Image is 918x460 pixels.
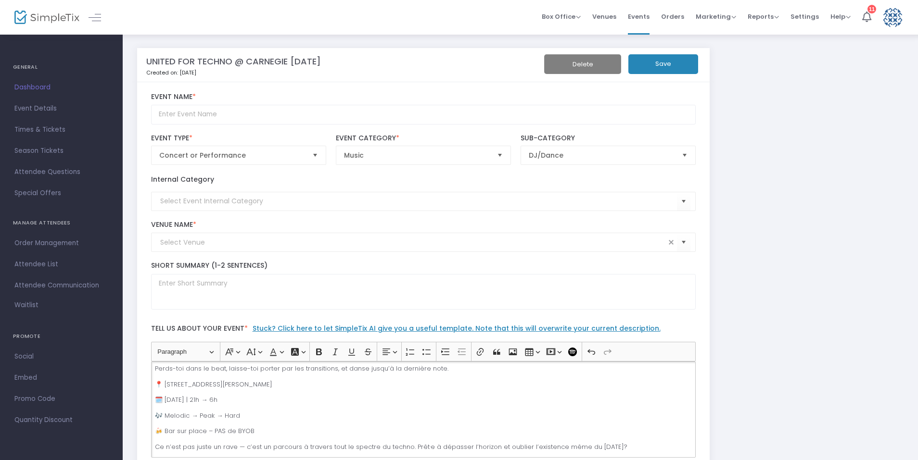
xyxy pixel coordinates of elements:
span: Times & Tickets [14,124,108,136]
p: Perds-toi dans le beat, laisse-toi porter par les transitions, et danse jusqu’à la dernière note. [155,364,691,373]
span: DJ/Dance [529,150,675,160]
p: 📍 [STREET_ADDRESS][PERSON_NAME] [155,380,691,389]
label: Sub-Category [521,134,696,143]
label: Venue Name [151,221,696,229]
label: Event Type [151,134,327,143]
span: Social [14,350,108,363]
span: Dashboard [14,81,108,94]
div: Editor toolbar [151,342,696,361]
h4: PROMOTE [13,327,110,346]
input: Enter Event Name [151,105,696,124]
span: Orders [661,4,684,29]
button: Select [678,146,691,164]
span: Embed [14,372,108,384]
m-panel-title: UNITED FOR TECHNO @ CARNEGIE [DATE] [146,55,321,68]
span: Waitlist [14,300,38,310]
span: Attendee Communication [14,279,108,292]
input: Select Event Internal Category [160,196,677,206]
p: 🍻 Bar sur place – PAS de BYOB [155,426,691,436]
span: Concert or Performance [159,150,305,160]
span: Paragraph [157,346,207,358]
div: 11 [867,5,876,13]
span: Special Offers [14,187,108,199]
p: 🗓️ [DATE] | 21h → 6h [155,395,691,405]
span: Order Management [14,237,108,249]
h4: GENERAL [13,58,110,77]
label: Event Name [151,93,696,101]
span: Attendee List [14,258,108,271]
input: Select Venue [160,237,666,248]
label: Event Category [336,134,511,143]
span: Reports [748,12,779,21]
span: Settings [790,4,819,29]
span: Event Details [14,102,108,115]
div: Rich Text Editor, main [151,361,696,458]
span: Short Summary (1-2 Sentences) [151,261,268,270]
span: Marketing [696,12,736,21]
span: Attendee Questions [14,166,108,178]
button: Delete [544,54,621,74]
span: Quantity Discount [14,414,108,426]
span: Events [628,4,650,29]
button: Select [308,146,322,164]
span: clear [665,236,677,248]
span: Venues [592,4,616,29]
span: Help [830,12,851,21]
label: Internal Category [151,174,214,185]
h4: MANAGE ATTENDEES [13,213,110,233]
span: Music [344,150,490,160]
p: Created on: [DATE] [146,69,516,77]
button: Select [677,191,690,211]
a: Stuck? Click here to let SimpleTix AI give you a useful template. Note that this will overwrite y... [253,323,661,333]
span: Promo Code [14,393,108,405]
button: Select [677,233,690,252]
label: Tell us about your event [146,319,701,342]
p: 🎶 Melodic → Peak → Hard [155,411,691,421]
span: Season Tickets [14,145,108,157]
button: Save [628,54,698,74]
p: Ce n’est pas juste un rave — c’est un parcours à travers tout le spectre du techno. Prêt·e à dépa... [155,442,691,452]
span: Box Office [542,12,581,21]
button: Paragraph [153,344,218,359]
button: Select [493,146,507,164]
